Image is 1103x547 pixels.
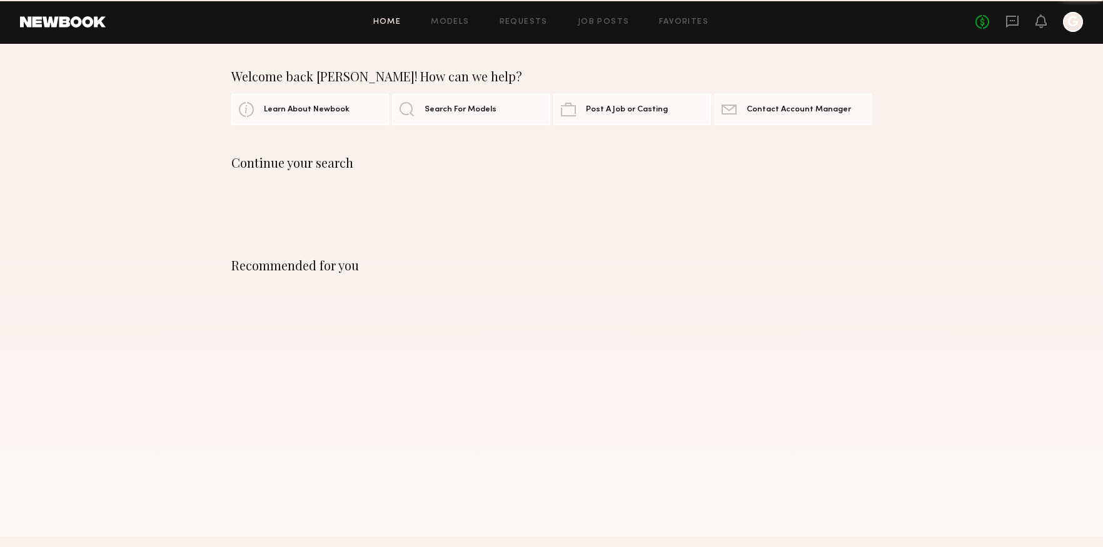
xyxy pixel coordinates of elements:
[231,258,872,273] div: Recommended for you
[231,69,872,84] div: Welcome back [PERSON_NAME]! How can we help?
[425,106,496,114] span: Search For Models
[578,18,630,26] a: Job Posts
[392,94,550,125] a: Search For Models
[747,106,851,114] span: Contact Account Manager
[264,106,350,114] span: Learn About Newbook
[714,94,872,125] a: Contact Account Manager
[500,18,548,26] a: Requests
[373,18,401,26] a: Home
[659,18,708,26] a: Favorites
[231,94,389,125] a: Learn About Newbook
[231,155,872,170] div: Continue your search
[1063,12,1083,32] a: G
[431,18,469,26] a: Models
[586,106,668,114] span: Post A Job or Casting
[553,94,711,125] a: Post A Job or Casting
